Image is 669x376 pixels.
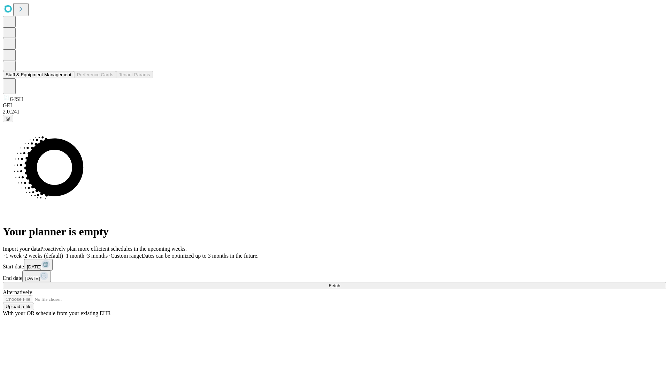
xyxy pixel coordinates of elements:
div: End date [3,271,666,282]
span: [DATE] [25,276,40,281]
button: [DATE] [24,259,53,271]
span: Import your data [3,246,40,252]
button: Staff & Equipment Management [3,71,74,78]
button: Upload a file [3,303,34,310]
span: 2 weeks (default) [24,253,63,259]
span: [DATE] [27,264,41,269]
button: Preference Cards [74,71,116,78]
button: Fetch [3,282,666,289]
span: 1 month [66,253,84,259]
span: GJSH [10,96,23,102]
span: Dates can be optimized up to 3 months in the future. [142,253,259,259]
div: 2.0.241 [3,109,666,115]
div: Start date [3,259,666,271]
span: Proactively plan more efficient schedules in the upcoming weeks. [40,246,187,252]
span: @ [6,116,10,121]
button: [DATE] [22,271,51,282]
h1: Your planner is empty [3,225,666,238]
span: Alternatively [3,289,32,295]
span: Custom range [110,253,141,259]
span: 3 months [87,253,108,259]
button: @ [3,115,13,122]
span: 1 week [6,253,22,259]
button: Tenant Params [116,71,153,78]
span: Fetch [329,283,340,288]
div: GEI [3,102,666,109]
span: With your OR schedule from your existing EHR [3,310,111,316]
